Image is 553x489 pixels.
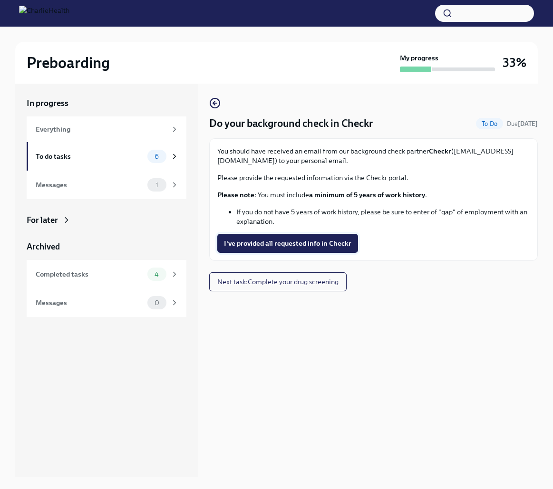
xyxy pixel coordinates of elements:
[518,120,538,127] strong: [DATE]
[217,190,530,200] p: : You must include .
[19,6,69,21] img: CharlieHealth
[36,180,144,190] div: Messages
[400,53,438,63] strong: My progress
[27,260,186,288] a: Completed tasks4
[209,272,347,291] button: Next task:Complete your drug screening
[36,124,166,134] div: Everything
[27,142,186,171] a: To do tasks6
[429,147,451,155] strong: Checkr
[36,297,144,308] div: Messages
[27,97,186,109] a: In progress
[150,182,164,189] span: 1
[36,151,144,162] div: To do tasks
[507,119,538,128] span: August 16th, 2025 08:00
[209,116,373,131] h4: Do your background check in Checkr
[27,241,186,252] a: Archived
[217,191,254,199] strong: Please note
[503,54,526,71] h3: 33%
[507,120,538,127] span: Due
[217,173,530,182] p: Please provide the requested information via the Checkr portal.
[309,191,425,199] strong: a minimum of 5 years of work history
[27,288,186,317] a: Messages0
[149,299,165,307] span: 0
[217,234,358,253] button: I've provided all requested info in Checkr
[217,277,339,287] span: Next task : Complete your drug screening
[27,53,110,72] h2: Preboarding
[27,171,186,199] a: Messages1
[27,116,186,142] a: Everything
[27,214,186,226] a: For later
[27,214,58,226] div: For later
[149,271,165,278] span: 4
[149,153,165,160] span: 6
[224,239,351,248] span: I've provided all requested info in Checkr
[217,146,530,165] p: You should have received an email from our background check partner ([EMAIL_ADDRESS][DOMAIN_NAME]...
[476,120,503,127] span: To Do
[236,207,530,226] li: If you do not have 5 years of work history, please be sure to enter of "gap" of employment with a...
[36,269,144,279] div: Completed tasks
